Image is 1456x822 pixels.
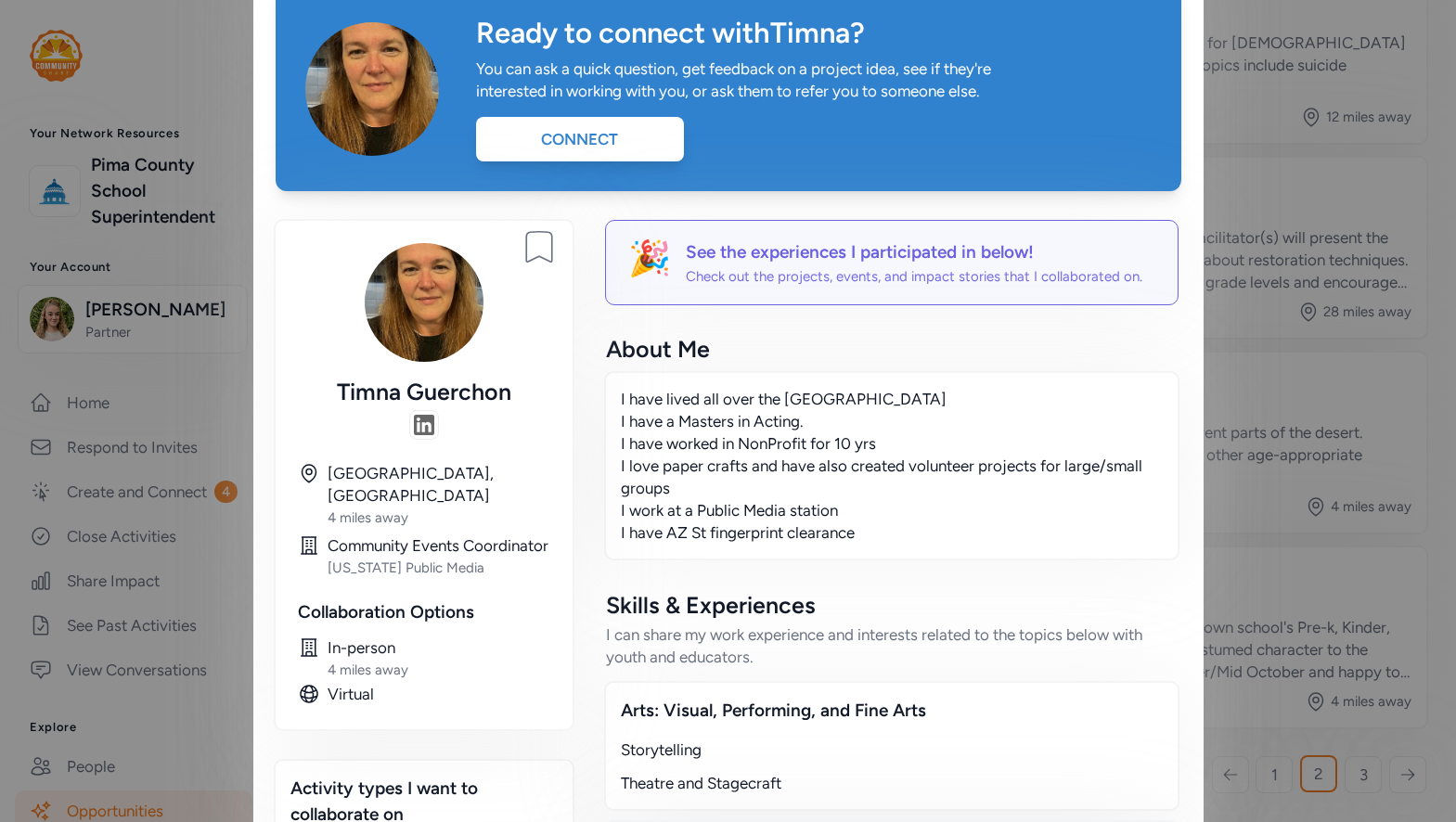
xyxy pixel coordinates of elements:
[328,534,550,557] div: Community Events Coordinator
[365,243,483,362] img: Avatar
[328,636,550,659] div: In-person
[414,415,434,435] img: swAAABJdEVYdFRodW1iOjpVUkkAZmlsZTovLy4vdXBsb2Fkcy81Ni9NYjdsRk5LLzIzNjcvbGlua2VkaW5fbG9nb19pY29uXz...
[686,267,1142,286] div: Check out the projects, events, and impact stories that I collaborated on.
[476,58,1011,102] div: You can ask a quick question, get feedback on a project idea, see if they're interested in workin...
[305,22,439,156] img: Avatar
[606,623,1178,668] div: I can share my work experience and interests related to the topics below with youth and educators.
[476,17,1152,50] div: Ready to connect with Timna ?
[328,508,550,527] div: 4 miles away
[606,590,1178,620] div: Skills & Experiences
[476,117,684,161] div: Connect
[298,377,550,406] div: Timna Guerchon
[328,559,550,577] div: [US_STATE] Public Media
[628,239,671,286] div: 🎉
[621,772,1163,794] div: Theatre and Stagecraft
[621,698,1163,724] div: Arts: Visual, Performing, and Fine Arts
[328,683,550,705] div: Virtual
[686,239,1142,265] div: See the experiences I participated in below!
[328,462,550,507] div: [GEOGRAPHIC_DATA], [GEOGRAPHIC_DATA]
[621,388,1163,544] p: I have lived all over the [GEOGRAPHIC_DATA] I have a Masters in Acting. I have worked in NonProfi...
[621,739,1163,761] div: Storytelling
[606,334,1178,364] div: About Me
[298,599,550,625] div: Collaboration Options
[328,661,550,679] div: 4 miles away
